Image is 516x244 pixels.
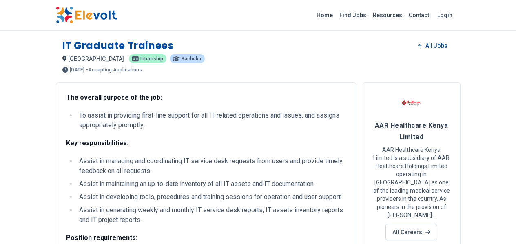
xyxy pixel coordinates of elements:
[86,67,142,72] p: - Accepting Applications
[373,146,450,219] p: AAR Healthcare Kenya Limited is a subsidiary of AAR Healthcare Holdings Limited operating in [GEO...
[77,179,346,189] li: Assist in maintaining an up-to-date inventory of all IT assets and IT documentation.
[370,9,405,22] a: Resources
[68,55,124,62] span: [GEOGRAPHIC_DATA]
[62,39,174,52] h1: IT Graduate Trainees
[70,67,84,72] span: [DATE]
[432,7,457,23] a: Login
[401,93,422,113] img: AAR Healthcare Kenya Limited
[77,156,346,176] li: Assist in managing and coordinating IT service desk requests from users and provide timely feedba...
[182,56,202,61] span: Bachelor
[385,224,437,240] a: All Careers
[405,9,432,22] a: Contact
[77,205,346,225] li: Assist in generating weekly and monthly IT service desk reports, IT assets inventory reports and ...
[313,9,336,22] a: Home
[375,122,448,141] span: AAR Healthcare Kenya Limited
[77,192,346,202] li: Assist in developing tools, procedures and training sessions for operation and user support.
[140,56,163,61] span: internship
[77,111,346,130] li: To assist in providing first-line support for all IT-related operations and issues, and assigns a...
[336,9,370,22] a: Find Jobs
[66,234,137,242] strong: Position requirements:
[412,40,454,52] a: All Jobs
[66,139,128,147] strong: Key responsibilities:
[56,7,117,24] img: Elevolt
[66,93,162,101] strong: The overall purpose of the job:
